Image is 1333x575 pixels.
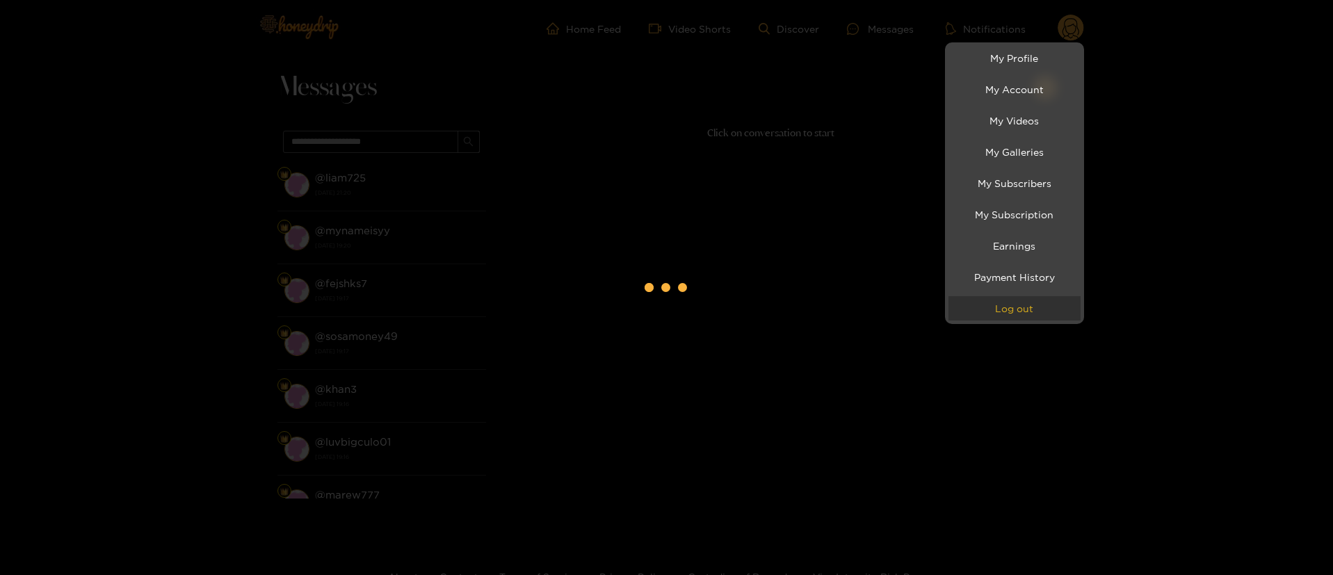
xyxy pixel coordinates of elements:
a: My Galleries [948,140,1081,164]
a: My Profile [948,46,1081,70]
button: Log out [948,296,1081,321]
a: My Subscribers [948,171,1081,195]
a: My Subscription [948,202,1081,227]
a: My Videos [948,108,1081,133]
a: Payment History [948,265,1081,289]
a: Earnings [948,234,1081,258]
a: My Account [948,77,1081,102]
